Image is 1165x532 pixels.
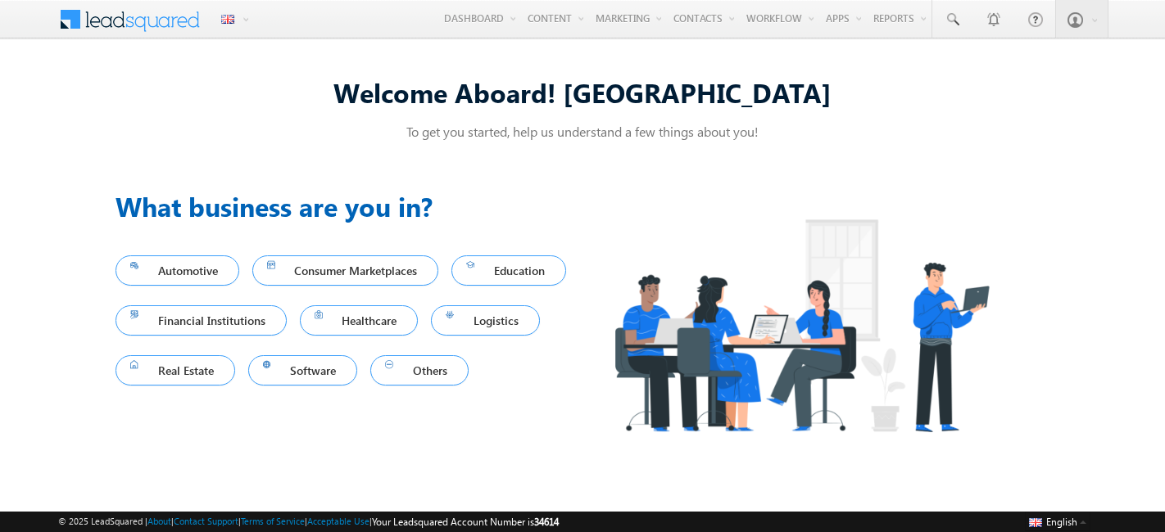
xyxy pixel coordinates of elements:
[130,359,220,381] span: Real Estate
[385,359,454,381] span: Others
[147,516,171,526] a: About
[174,516,238,526] a: Contact Support
[116,74,1049,110] div: Welcome Aboard! [GEOGRAPHIC_DATA]
[116,123,1049,140] p: To get you started, help us understand a few things about you!
[130,259,224,282] span: Automotive
[130,309,272,331] span: Financial Institutions
[372,516,559,528] span: Your Leadsquared Account Number is
[58,514,559,530] span: © 2025 LeadSquared | | | | |
[534,516,559,528] span: 34614
[116,187,582,226] h3: What business are you in?
[315,309,404,331] span: Healthcare
[267,259,424,282] span: Consumer Marketplaces
[263,359,343,381] span: Software
[241,516,305,526] a: Terms of Service
[582,187,1020,464] img: Industry.png
[466,259,551,282] span: Education
[446,309,525,331] span: Logistics
[1025,512,1090,531] button: English
[307,516,369,526] a: Acceptable Use
[1046,516,1077,528] span: English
